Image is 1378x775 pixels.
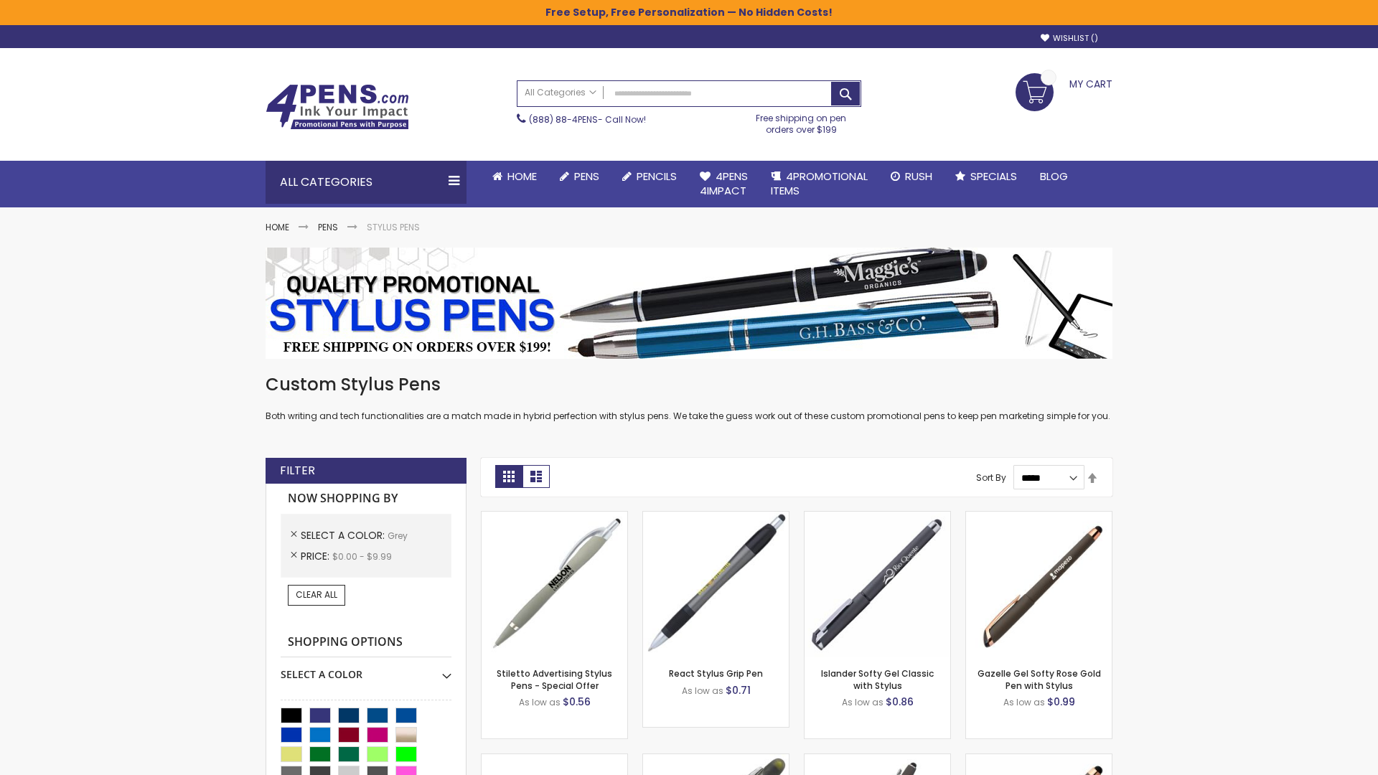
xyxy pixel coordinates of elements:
a: (888) 88-4PENS [529,113,598,126]
a: Cyber Stylus 0.7mm Fine Point Gel Grip Pen-Grey [482,753,627,766]
a: React Stylus Grip Pen-Grey [643,511,789,523]
a: 4Pens4impact [688,161,759,207]
a: Pens [548,161,611,192]
a: Specials [944,161,1028,192]
a: All Categories [517,81,604,105]
a: Stiletto Advertising Stylus Pens - Special Offer [497,667,612,691]
div: Free shipping on pen orders over $199 [741,107,862,136]
a: Home [266,221,289,233]
label: Sort By [976,471,1006,484]
span: 4PROMOTIONAL ITEMS [771,169,868,198]
strong: Now Shopping by [281,484,451,514]
span: Rush [905,169,932,184]
div: Both writing and tech functionalities are a match made in hybrid perfection with stylus pens. We ... [266,373,1112,423]
span: - Call Now! [529,113,646,126]
img: Islander Softy Gel Classic with Stylus-Grey [805,512,950,657]
a: 4PROMOTIONALITEMS [759,161,879,207]
a: Clear All [288,585,345,605]
a: Custom Soft Touch® Metal Pens with Stylus-Grey [805,753,950,766]
img: React Stylus Grip Pen-Grey [643,512,789,657]
a: Stiletto Advertising Stylus Pens-Grey [482,511,627,523]
div: All Categories [266,161,467,204]
span: As low as [682,685,723,697]
strong: Grid [495,465,522,488]
span: $0.86 [886,695,914,709]
span: Home [507,169,537,184]
img: Gazelle Gel Softy Rose Gold Pen with Stylus-Grey [966,512,1112,657]
span: 4Pens 4impact [700,169,748,198]
span: $0.00 - $9.99 [332,550,392,563]
span: Price [301,549,332,563]
a: Pencils [611,161,688,192]
span: Specials [970,169,1017,184]
a: Islander Softy Rose Gold Gel Pen with Stylus-Grey [966,753,1112,766]
a: Pens [318,221,338,233]
img: Stiletto Advertising Stylus Pens-Grey [482,512,627,657]
h1: Custom Stylus Pens [266,373,1112,396]
span: $0.71 [726,683,751,697]
span: Pens [574,169,599,184]
span: As low as [842,696,883,708]
span: Grey [388,530,408,542]
span: Blog [1040,169,1068,184]
span: Select A Color [301,528,388,542]
strong: Filter [280,463,315,479]
a: Blog [1028,161,1079,192]
a: Rush [879,161,944,192]
span: As low as [519,696,561,708]
strong: Stylus Pens [367,221,420,233]
span: As low as [1003,696,1045,708]
span: All Categories [525,87,596,98]
a: Home [481,161,548,192]
a: Islander Softy Gel Classic with Stylus [821,667,934,691]
a: Souvenir® Jalan Highlighter Stylus Pen Combo-Grey [643,753,789,766]
span: Clear All [296,588,337,601]
a: Gazelle Gel Softy Rose Gold Pen with Stylus [978,667,1101,691]
a: Islander Softy Gel Classic with Stylus-Grey [805,511,950,523]
a: Wishlist [1041,33,1098,44]
span: $0.56 [563,695,591,709]
a: Gazelle Gel Softy Rose Gold Pen with Stylus-Grey [966,511,1112,523]
img: Stylus Pens [266,248,1112,359]
span: $0.99 [1047,695,1075,709]
strong: Shopping Options [281,627,451,658]
span: Pencils [637,169,677,184]
img: 4Pens Custom Pens and Promotional Products [266,84,409,130]
div: Select A Color [281,657,451,682]
a: React Stylus Grip Pen [669,667,763,680]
